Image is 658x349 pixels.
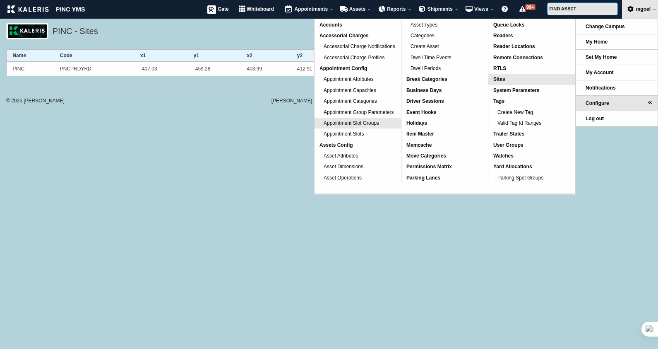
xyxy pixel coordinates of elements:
[493,65,506,71] span: RTLS
[187,50,241,62] th: y1
[411,44,439,49] span: Create Asset
[406,131,434,137] span: Item Master
[411,33,435,39] span: Categories
[636,6,651,12] span: mgoel
[324,44,395,49] span: Accessorial Charge Notifications
[406,109,437,115] span: Event Hooks
[294,6,328,12] span: Appointments
[576,96,658,111] li: Configure
[493,87,539,93] span: System Parameters
[586,70,614,75] span: My Account
[497,120,541,126] span: Valid Tag Id Ranges
[474,6,488,12] span: Views
[324,55,384,61] span: Accessorial Charge Profiles
[406,87,442,93] span: Business Days
[586,85,616,91] span: Notifications
[319,65,367,71] span: Appointment Config
[134,50,188,62] th: x1
[493,76,505,82] span: Sites
[427,6,453,12] span: Shipments
[493,131,524,137] span: Trailer States
[324,131,364,137] span: Appointment Slots
[324,87,376,93] span: Appointment Capacities
[586,116,604,121] span: Log out
[406,98,444,104] span: Driver Sessions
[241,62,291,76] td: 403.99
[387,6,406,12] span: Reports
[586,54,617,60] span: Set My Home
[324,120,379,126] span: Appointment Slot Groups
[493,142,524,148] span: User Groups
[497,175,543,181] span: Parking Spot Groups
[54,50,134,62] th: Code
[53,25,648,39] h5: PINC - Sites
[324,164,363,170] span: Asset Dimensions
[406,76,447,82] span: Break Categories
[54,62,134,76] td: PNCPRDYRD
[187,62,241,76] td: -459.28
[411,22,437,28] span: Asset Types
[324,76,374,82] span: Appointment Attributes
[349,6,365,12] span: Assets
[7,5,85,13] img: kaleris_pinc-9d9452ea2abe8761a8e09321c3823821456f7e8afc7303df8a03059e807e3f55.png
[7,62,54,76] td: PINC
[406,153,446,159] span: Move Categories
[324,98,377,104] span: Appointment Categories
[406,142,432,148] span: Memcache
[324,175,362,181] span: Asset Operations
[218,6,229,12] span: Gate
[406,120,427,126] span: Holidays
[271,98,652,103] div: [PERSON_NAME] YMS v7.1.1.2 | | | |
[493,55,543,61] span: Remote Connections
[406,175,440,181] span: Parking Lanes
[411,65,441,71] span: Dwell Periods
[493,22,524,28] span: Queue Locks
[7,50,54,62] th: Name
[586,39,608,45] span: My Home
[493,33,513,39] span: Readers
[547,2,618,15] input: FIND ASSET
[6,98,168,103] div: © 2025 [PERSON_NAME]
[586,100,609,106] span: Configure
[241,50,291,62] th: x2
[324,153,358,159] span: Asset Attributes
[134,62,188,76] td: -407.03
[324,109,394,115] span: Appointment Group Parameters
[493,44,535,49] span: Reader Locations
[493,98,504,104] span: Tags
[586,24,625,29] span: Change Campus
[247,6,274,12] span: Whiteboard
[493,153,514,159] span: Watches
[6,23,48,39] img: logo_pnc-prd.png
[319,33,369,39] span: Accessorial Charges
[291,62,341,76] td: 412.91
[411,55,451,61] span: Dwell Time Events
[493,164,532,170] span: Yard Allocations
[406,164,452,170] span: Permissions Matrix
[525,4,536,10] span: 99+
[497,109,533,115] span: Create New Tag
[319,142,353,148] span: Assets Config
[319,22,342,28] span: Accounts
[291,50,341,62] th: y2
